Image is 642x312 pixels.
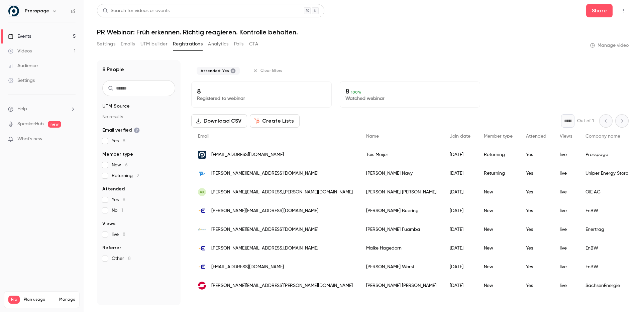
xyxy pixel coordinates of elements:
[200,189,205,195] span: AK
[48,121,61,128] span: new
[211,226,318,233] span: [PERSON_NAME][EMAIL_ADDRESS][DOMAIN_NAME]
[8,33,31,40] div: Events
[17,136,42,143] span: What's new
[198,225,206,233] img: enertrag.com
[102,151,133,158] span: Member type
[553,201,579,220] div: live
[102,186,125,192] span: Attended
[345,87,474,95] p: 8
[553,239,579,258] div: live
[17,121,44,128] a: SpeakerHub
[359,145,443,164] div: Teis Meijer
[198,244,206,252] img: enbw.com
[112,255,131,262] span: Other
[198,282,206,290] img: sachsenenergie.de
[121,208,123,213] span: 1
[359,164,443,183] div: [PERSON_NAME] Nävy
[140,39,168,49] button: UTM builder
[59,297,75,302] a: Manage
[250,114,300,128] button: Create Lists
[211,189,353,196] span: [PERSON_NAME][EMAIL_ADDRESS][PERSON_NAME][DOMAIN_NAME]
[590,42,629,49] a: Manage video
[443,276,477,295] div: [DATE]
[112,172,139,179] span: Returning
[112,207,123,214] span: No
[102,220,115,227] span: Views
[443,258,477,276] div: [DATE]
[121,39,135,49] button: Emails
[123,139,125,143] span: 8
[585,134,620,139] span: Company name
[560,134,572,139] span: Views
[359,220,443,239] div: [PERSON_NAME] Fuamba
[102,103,130,110] span: UTM Source
[443,201,477,220] div: [DATE]
[553,164,579,183] div: live
[477,145,519,164] div: Returning
[345,95,474,102] p: Watched webinar
[359,276,443,295] div: [PERSON_NAME] [PERSON_NAME]
[8,106,76,113] li: help-dropdown-opener
[443,164,477,183] div: [DATE]
[211,207,318,214] span: [PERSON_NAME][EMAIL_ADDRESS][DOMAIN_NAME]
[250,65,286,76] button: Clear filters
[211,282,353,289] span: [PERSON_NAME][EMAIL_ADDRESS][PERSON_NAME][DOMAIN_NAME]
[97,28,629,36] h1: PR Webinar: Früh erkennen. Richtig reagieren. Kontrolle behalten.
[230,68,236,73] button: Remove "Did attend" from selected filters
[102,114,175,120] p: No results
[519,258,553,276] div: Yes
[173,39,203,49] button: Registrations
[198,207,206,215] img: enbw.com
[211,170,318,177] span: [PERSON_NAME][EMAIL_ADDRESS][DOMAIN_NAME]
[8,62,38,69] div: Audience
[586,4,613,17] button: Share
[198,263,206,271] img: enbw.com
[519,145,553,164] div: Yes
[477,201,519,220] div: New
[123,197,125,202] span: 8
[25,8,49,14] h6: Presspage
[8,296,20,304] span: Pro
[8,77,35,84] div: Settings
[128,256,131,261] span: 8
[112,138,125,144] span: Yes
[553,145,579,164] div: live
[526,134,546,139] span: Attended
[68,136,76,142] iframe: Noticeable Trigger
[359,201,443,220] div: [PERSON_NAME] Buering
[359,239,443,258] div: Maike Hagedorn
[8,6,19,16] img: Presspage
[519,220,553,239] div: Yes
[191,114,247,128] button: Download CSV
[112,196,125,203] span: Yes
[8,48,32,54] div: Videos
[519,201,553,220] div: Yes
[443,145,477,164] div: [DATE]
[450,134,470,139] span: Join date
[553,258,579,276] div: live
[553,276,579,295] div: live
[477,183,519,201] div: New
[208,39,229,49] button: Analytics
[351,90,361,95] span: 100 %
[477,276,519,295] div: New
[484,134,513,139] span: Member type
[123,232,125,237] span: 8
[211,151,284,158] span: [EMAIL_ADDRESS][DOMAIN_NAME]
[198,134,209,139] span: Email
[249,39,258,49] button: CTA
[201,68,229,73] span: Attended: Yes
[125,163,128,167] span: 6
[477,258,519,276] div: New
[197,87,326,95] p: 8
[97,39,115,49] button: Settings
[234,39,244,49] button: Polls
[112,231,125,238] span: live
[102,245,121,251] span: Referrer
[577,118,594,124] p: Out of 1
[137,173,139,178] span: 2
[553,220,579,239] div: live
[477,220,519,239] div: New
[519,164,553,183] div: Yes
[477,239,519,258] div: New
